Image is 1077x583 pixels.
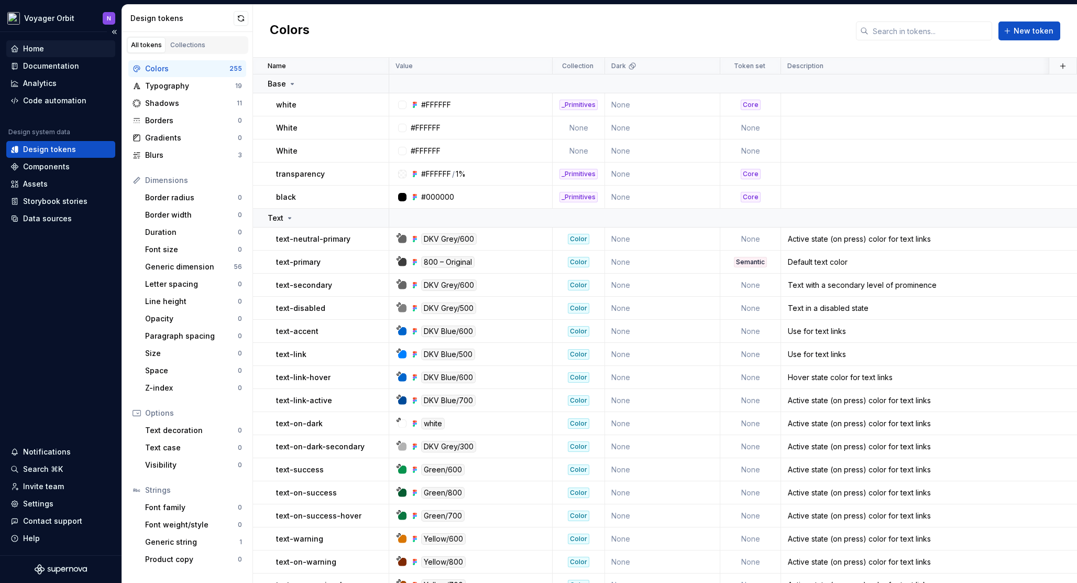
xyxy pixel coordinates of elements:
[23,44,44,54] div: Home
[145,63,229,74] div: Colors
[23,144,76,155] div: Design tokens
[6,478,115,495] a: Invite team
[568,395,589,406] div: Color
[141,362,246,379] a: Space0
[421,372,476,383] div: DKV Blue/600
[411,123,441,133] div: #FFFFFF
[605,343,720,366] td: None
[145,210,238,220] div: Border width
[720,274,781,297] td: None
[421,192,454,202] div: #000000
[421,441,476,452] div: DKV Grey/300
[141,516,246,533] a: Font weight/style0
[23,516,82,526] div: Contact support
[720,458,781,481] td: None
[145,115,238,126] div: Borders
[395,62,413,70] p: Value
[741,192,761,202] div: Core
[128,129,246,146] a: Gradients0
[421,349,475,360] div: DKV Blue/500
[276,169,325,179] p: transparency
[145,425,238,436] div: Text decoration
[128,112,246,129] a: Borders0
[276,511,361,521] p: text-on-success-hover
[238,461,242,469] div: 0
[238,193,242,202] div: 0
[145,192,238,203] div: Border radius
[128,95,246,112] a: Shadows11
[605,527,720,550] td: None
[270,21,310,40] h2: Colors
[276,257,321,267] p: text-primary
[1014,26,1053,36] span: New token
[238,332,242,340] div: 0
[6,176,115,192] a: Assets
[276,488,337,498] p: text-on-success
[128,60,246,77] a: Colors255
[276,372,331,383] p: text-link-hover
[605,186,720,209] td: None
[141,439,246,456] a: Text case0
[720,481,781,504] td: None
[23,213,72,224] div: Data sources
[720,550,781,574] td: None
[6,158,115,175] a: Components
[145,408,242,418] div: Options
[6,444,115,460] button: Notifications
[141,224,246,241] a: Duration0
[741,169,761,179] div: Core
[145,98,237,109] div: Shadows
[276,123,298,133] p: White
[605,412,720,435] td: None
[229,64,242,73] div: 255
[24,13,74,24] div: Voyager Orbit
[238,280,242,288] div: 0
[605,389,720,412] td: None
[141,310,246,327] a: Opacity0
[145,520,238,530] div: Font weight/style
[141,422,246,439] a: Text decoration0
[421,556,466,568] div: Yellow/800
[276,557,336,567] p: text-on-warning
[605,297,720,320] td: None
[720,297,781,320] td: None
[238,521,242,529] div: 0
[23,464,63,474] div: Search ⌘K
[238,134,242,142] div: 0
[720,366,781,389] td: None
[7,12,20,25] img: e5527c48-e7d1-4d25-8110-9641689f5e10.png
[568,511,589,521] div: Color
[141,207,246,223] a: Border width0
[268,213,283,223] p: Text
[720,527,781,550] td: None
[421,279,477,291] div: DKV Grey/600
[238,315,242,323] div: 0
[107,25,122,39] button: Collapse sidebar
[8,128,70,136] div: Design system data
[6,495,115,512] a: Settings
[720,228,781,251] td: None
[421,169,451,179] div: #FFFFFF
[130,13,234,24] div: Design tokens
[734,62,765,70] p: Token set
[268,62,286,70] p: Name
[568,534,589,544] div: Color
[238,297,242,306] div: 0
[23,499,53,509] div: Settings
[268,79,286,89] p: Base
[6,513,115,530] button: Contact support
[238,503,242,512] div: 0
[553,116,605,139] td: None
[141,457,246,473] a: Visibility0
[141,241,246,258] a: Font size0
[234,263,242,271] div: 56
[6,210,115,227] a: Data sources
[611,62,626,70] p: Dark
[605,274,720,297] td: None
[605,504,720,527] td: None
[145,365,238,376] div: Space
[6,40,115,57] a: Home
[276,418,323,429] p: text-on-dark
[141,380,246,396] a: Z-index0
[411,146,441,156] div: #FFFFFF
